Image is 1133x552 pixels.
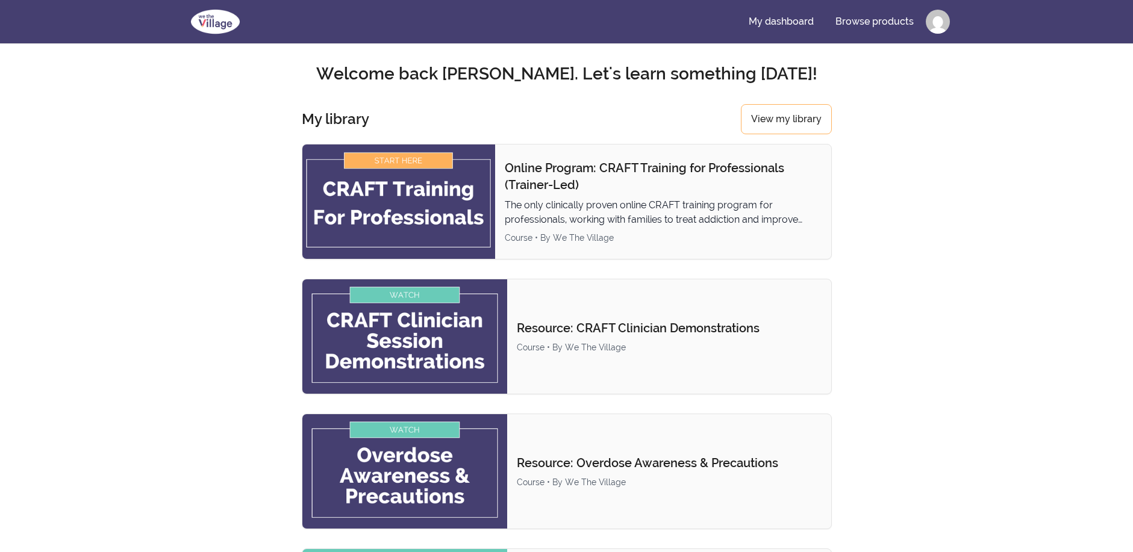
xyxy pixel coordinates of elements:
div: Course • By We The Village [517,476,821,488]
a: My dashboard [739,7,823,36]
a: Product image for Resource: CRAFT Clinician DemonstrationsResource: CRAFT Clinician Demonstration... [302,279,832,394]
h3: My library [302,110,369,129]
img: Product image for Resource: CRAFT Clinician Demonstrations [302,279,508,394]
p: Online Program: CRAFT Training for Professionals (Trainer-Led) [505,160,822,193]
div: Course • By We The Village [505,232,822,244]
img: Product image for Online Program: CRAFT Training for Professionals (Trainer-Led) [302,144,495,259]
a: Product image for Resource: Overdose Awareness & PrecautionsResource: Overdose Awareness & Precau... [302,414,832,529]
a: View my library [741,104,832,134]
nav: Main [739,7,950,36]
div: Course • By We The Village [517,341,821,353]
p: The only clinically proven online CRAFT training program for professionals, working with families... [505,198,822,227]
img: Profile image for Stephanie Anderson [926,10,950,34]
img: Product image for Resource: Overdose Awareness & Precautions [302,414,508,529]
img: We The Village logo [184,7,247,36]
p: Resource: CRAFT Clinician Demonstrations [517,320,821,336]
a: Browse products [826,7,923,36]
h2: Welcome back [PERSON_NAME]. Let's learn something [DATE]! [184,63,950,85]
a: Product image for Online Program: CRAFT Training for Professionals (Trainer-Led)Online Program: C... [302,144,832,259]
p: Resource: Overdose Awareness & Precautions [517,454,821,471]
